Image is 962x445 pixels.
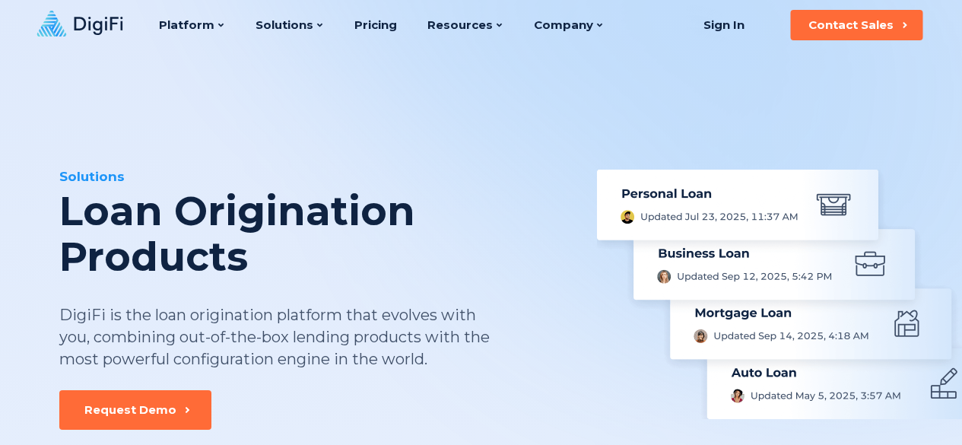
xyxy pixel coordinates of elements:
div: Request Demo [84,402,176,418]
a: Sign In [684,10,763,40]
div: Contact Sales [808,17,894,33]
div: Loan Origination Products [59,189,570,280]
button: Request Demo [59,390,211,430]
div: Solutions [59,167,570,186]
div: DigiFi is the loan origination platform that evolves with you, combining out-of-the-box lending p... [59,304,491,370]
button: Contact Sales [790,10,922,40]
